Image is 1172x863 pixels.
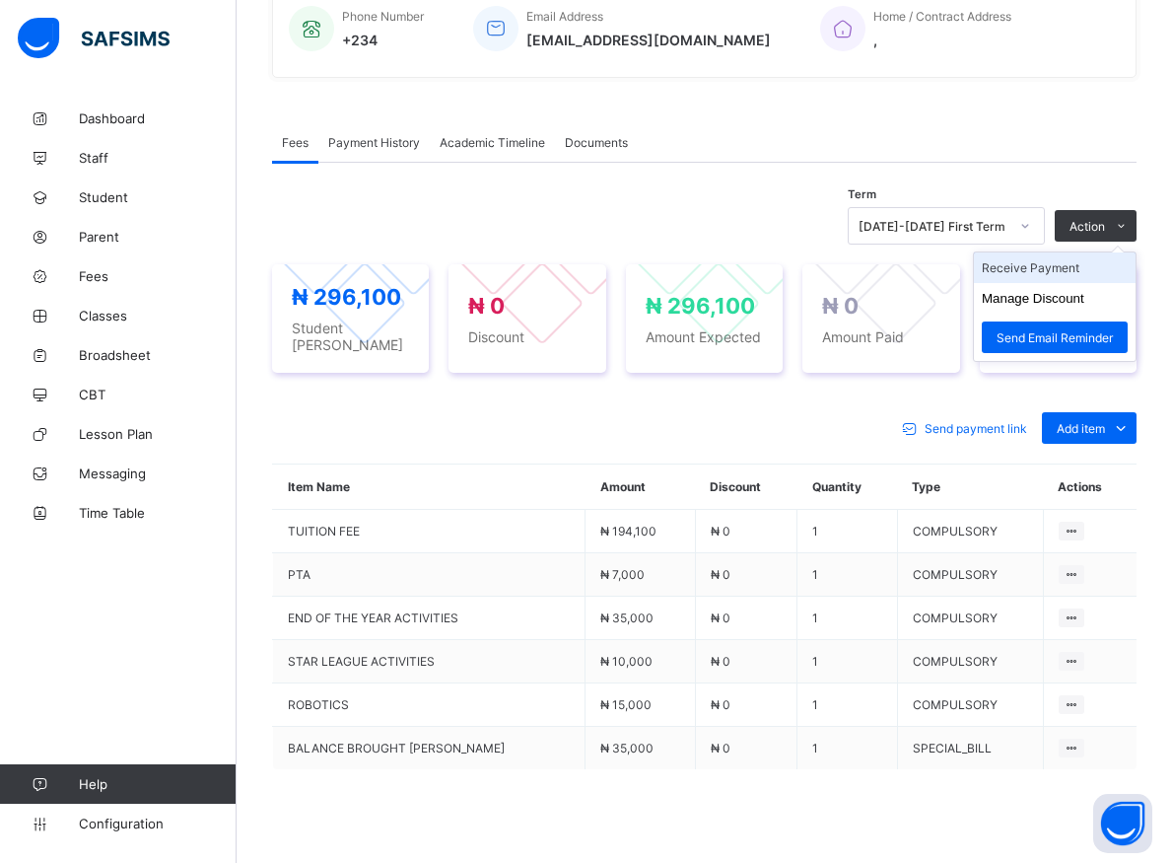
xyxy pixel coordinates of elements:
[288,697,570,712] span: ROBOTICS
[711,697,730,712] span: ₦ 0
[79,150,237,166] span: Staff
[997,330,1113,345] span: Send Email Reminder
[1093,794,1152,853] button: Open asap
[79,387,237,402] span: CBT
[526,32,771,48] span: [EMAIL_ADDRESS][DOMAIN_NAME]
[646,328,763,345] span: Amount Expected
[711,611,730,625] span: ₦ 0
[292,320,409,353] span: Student [PERSON_NAME]
[288,654,570,669] span: STAR LEAGUE ACTIVITIES
[288,567,570,582] span: PTA
[897,727,1043,770] td: SPECIAL_BILL
[600,524,656,539] span: ₦ 194,100
[440,135,545,150] span: Academic Timeline
[897,510,1043,553] td: COMPULSORY
[288,524,570,539] span: TUITION FEE
[974,283,1136,314] li: dropdown-list-item-text-1
[873,9,1011,24] span: Home / Contract Address
[897,553,1043,597] td: COMPULSORY
[342,32,424,48] span: +234
[600,611,654,625] span: ₦ 35,000
[79,229,237,245] span: Parent
[1043,465,1137,510] th: Actions
[526,9,603,24] span: Email Address
[565,135,628,150] span: Documents
[711,654,730,669] span: ₦ 0
[822,293,859,319] span: ₦ 0
[79,466,237,481] span: Messaging
[600,567,645,582] span: ₦ 7,000
[586,465,695,510] th: Amount
[328,135,420,150] span: Payment History
[342,9,424,24] span: Phone Number
[468,293,505,319] span: ₦ 0
[79,776,236,792] span: Help
[468,328,586,345] span: Discount
[797,683,897,727] td: 1
[974,314,1136,361] li: dropdown-list-item-text-2
[79,189,237,205] span: Student
[1057,421,1105,436] span: Add item
[897,465,1043,510] th: Type
[1069,219,1105,234] span: Action
[897,683,1043,727] td: COMPULSORY
[711,524,730,539] span: ₦ 0
[646,293,755,319] span: ₦ 296,100
[79,268,237,284] span: Fees
[859,219,1008,234] div: [DATE]-[DATE] First Term
[273,465,586,510] th: Item Name
[711,567,730,582] span: ₦ 0
[822,328,939,345] span: Amount Paid
[797,553,897,597] td: 1
[18,18,170,59] img: safsims
[925,421,1027,436] span: Send payment link
[79,110,237,126] span: Dashboard
[848,187,876,201] span: Term
[897,640,1043,683] td: COMPULSORY
[600,741,654,755] span: ₦ 35,000
[79,426,237,442] span: Lesson Plan
[79,505,237,521] span: Time Table
[897,597,1043,640] td: COMPULSORY
[600,697,652,712] span: ₦ 15,000
[600,654,653,669] span: ₦ 10,000
[292,284,401,310] span: ₦ 296,100
[797,465,897,510] th: Quantity
[282,135,309,150] span: Fees
[79,308,237,324] span: Classes
[79,347,237,363] span: Broadsheet
[974,252,1136,283] li: dropdown-list-item-text-0
[79,816,236,831] span: Configuration
[711,741,730,755] span: ₦ 0
[797,510,897,553] td: 1
[797,727,897,770] td: 1
[797,597,897,640] td: 1
[982,291,1084,306] button: Manage Discount
[695,465,797,510] th: Discount
[288,741,570,755] span: BALANCE BROUGHT [PERSON_NAME]
[288,611,570,625] span: END OF THE YEAR ACTIVITIES
[873,32,1011,48] span: ,
[797,640,897,683] td: 1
